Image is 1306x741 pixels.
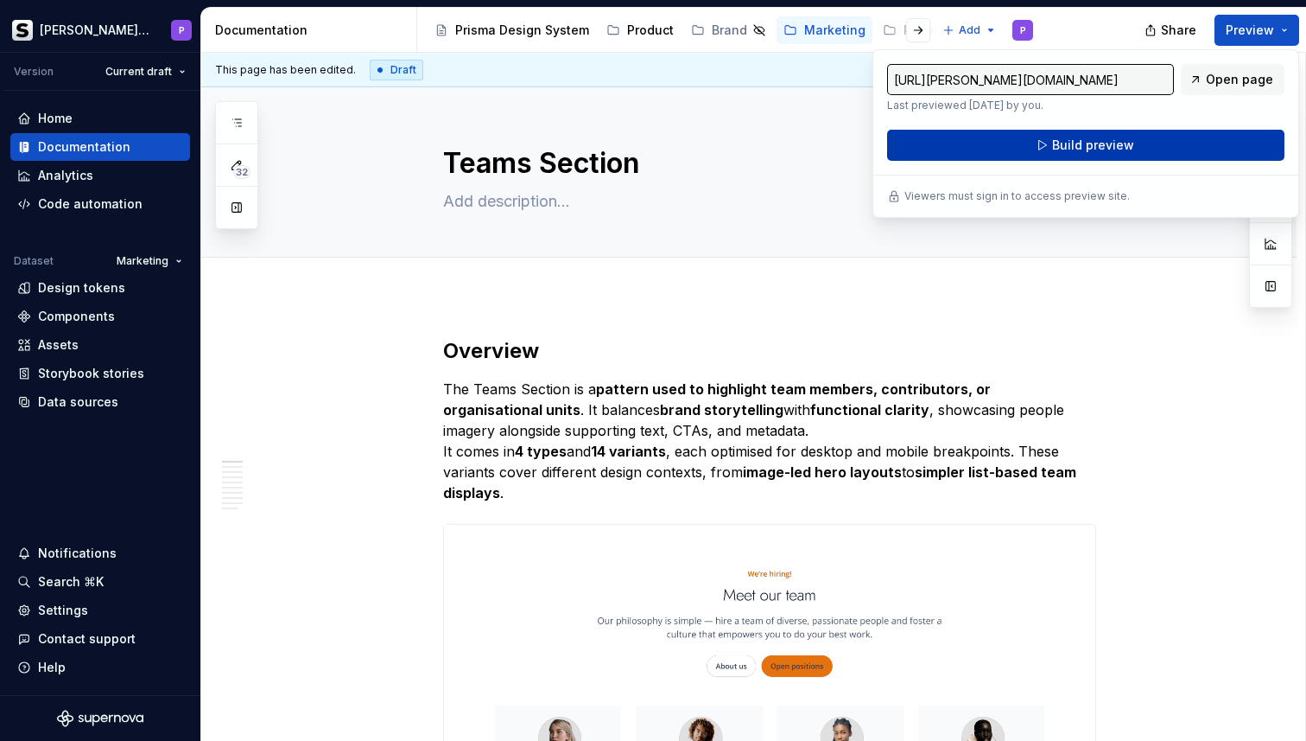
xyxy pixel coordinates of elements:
button: Search ⌘K [10,568,190,596]
svg: Supernova Logo [57,710,143,727]
h2: Overview [443,337,1096,365]
div: Storybook stories [38,365,144,382]
a: Assets [10,331,190,359]
span: Add [959,23,980,37]
div: Product [627,22,674,39]
button: [PERSON_NAME] PrismaP [3,11,197,48]
div: P [179,23,185,37]
button: Share [1136,15,1208,46]
div: Brand [712,22,747,39]
div: Marketing [804,22,865,39]
strong: pattern used to highlight team members, contributors, or organisational units [443,380,994,418]
button: Add [937,18,1002,42]
div: Prisma Design System [455,22,589,39]
a: Settings [10,597,190,624]
button: Notifications [10,540,190,567]
span: Open page [1206,71,1273,88]
span: Preview [1226,22,1274,39]
div: Help [38,659,66,676]
span: 32 [233,165,250,179]
strong: brand storytelling [660,401,783,418]
strong: 14 variants [591,443,666,460]
div: Page tree [428,13,934,48]
button: Help [10,654,190,681]
div: Search ⌘K [38,573,104,591]
p: Last previewed [DATE] by you. [887,99,1174,112]
div: Settings [38,602,88,619]
strong: image-led hero layouts [743,463,902,481]
div: Notifications [38,545,117,562]
div: Documentation [215,22,409,39]
div: Analytics [38,167,93,184]
div: Documentation [38,138,130,156]
a: Documentation [10,133,190,161]
div: Code automation [38,195,143,213]
p: Viewers must sign in to access preview site. [904,189,1130,203]
span: This page has been edited. [215,63,356,77]
span: Build preview [1052,137,1134,154]
button: Build preview [887,130,1284,161]
textarea: Teams Section [440,143,1093,184]
div: Draft [370,60,423,80]
div: Version [14,65,54,79]
img: 70f0b34c-1a93-4a5d-86eb-502ec58ca862.png [12,20,33,41]
a: Prisma Design System [428,16,596,44]
div: Assets [38,336,79,354]
div: Dataset [14,254,54,268]
button: Contact support [10,625,190,653]
div: Data sources [38,393,118,411]
a: Brand [684,16,773,44]
strong: 4 types [515,443,567,460]
a: Open page [1181,64,1284,95]
a: Data sources [10,388,190,416]
span: Share [1161,22,1196,39]
button: Current draft [98,60,193,84]
a: Marketing [777,16,872,44]
div: Components [38,308,115,325]
button: Preview [1214,15,1299,46]
a: Components [10,303,190,330]
strong: functional clarity [810,401,929,418]
div: Home [38,110,73,127]
a: Analytics [10,162,190,189]
a: Home [10,105,190,132]
a: Product [599,16,681,44]
div: Contact support [38,630,136,648]
div: P [1020,23,1026,37]
p: The Teams Section is a . It balances with , showcasing people imagery alongside supporting text, ... [443,379,1096,503]
button: Marketing [109,249,190,273]
div: [PERSON_NAME] Prisma [40,22,150,39]
a: Storybook stories [10,360,190,387]
span: Current draft [105,65,172,79]
a: Code automation [10,190,190,218]
span: Marketing [117,254,168,268]
div: Design tokens [38,279,125,297]
a: Design tokens [10,274,190,302]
